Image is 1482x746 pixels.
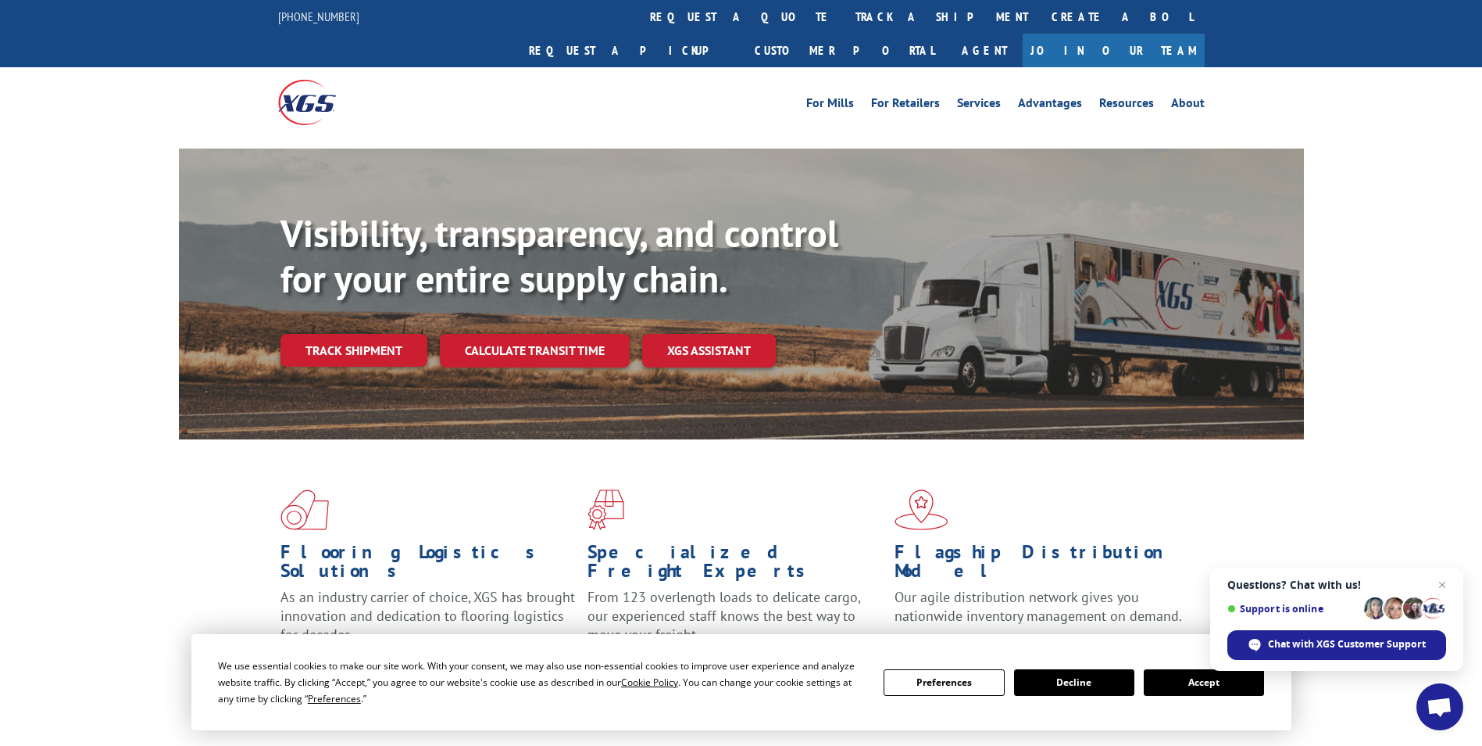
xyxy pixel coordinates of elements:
a: About [1171,97,1205,114]
span: Chat with XGS Customer Support [1227,630,1446,660]
a: Customer Portal [743,34,946,67]
a: Open chat [1416,683,1463,730]
div: Cookie Consent Prompt [191,634,1291,730]
div: We use essential cookies to make our site work. With your consent, we may also use non-essential ... [218,658,865,707]
a: XGS ASSISTANT [642,334,776,368]
button: Decline [1014,669,1134,696]
a: Join Our Team [1023,34,1205,67]
a: [PHONE_NUMBER] [278,9,359,24]
a: Calculate transit time [440,334,630,368]
button: Accept [1144,669,1264,696]
a: For Mills [806,97,854,114]
span: As an industry carrier of choice, XGS has brought innovation and dedication to flooring logistics... [280,588,575,644]
span: Cookie Policy [621,676,678,689]
a: For Retailers [871,97,940,114]
img: xgs-icon-flagship-distribution-model-red [895,490,948,530]
span: Chat with XGS Customer Support [1268,637,1426,651]
a: Advantages [1018,97,1082,114]
h1: Flooring Logistics Solutions [280,543,576,588]
b: Visibility, transparency, and control for your entire supply chain. [280,209,838,303]
img: xgs-icon-focused-on-flooring-red [587,490,624,530]
a: Resources [1099,97,1154,114]
a: Request a pickup [517,34,743,67]
span: Questions? Chat with us! [1227,579,1446,591]
span: Preferences [308,692,361,705]
a: Services [957,97,1001,114]
span: Support is online [1227,603,1359,615]
h1: Specialized Freight Experts [587,543,883,588]
a: Track shipment [280,334,427,367]
span: Our agile distribution network gives you nationwide inventory management on demand. [895,588,1182,625]
p: From 123 overlength loads to delicate cargo, our experienced staff knows the best way to move you... [587,588,883,658]
a: Agent [946,34,1023,67]
button: Preferences [884,669,1004,696]
img: xgs-icon-total-supply-chain-intelligence-red [280,490,329,530]
h1: Flagship Distribution Model [895,543,1190,588]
